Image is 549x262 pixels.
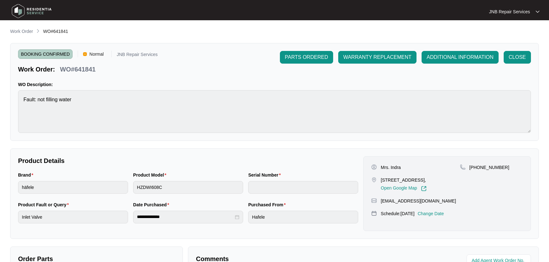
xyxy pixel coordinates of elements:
input: Date Purchased [137,214,234,220]
p: [EMAIL_ADDRESS][DOMAIN_NAME] [381,198,456,204]
input: Product Model [133,181,243,194]
span: ADDITIONAL INFORMATION [427,53,494,61]
label: Serial Number [248,172,283,178]
img: Link-External [421,186,427,191]
label: Product Fault or Query [18,202,71,208]
button: PARTS ORDERED [280,51,333,64]
img: map-pin [371,210,377,216]
img: user-pin [371,164,377,170]
label: Brand [18,172,36,178]
span: Normal [87,49,106,59]
p: Mrs. Indra [381,164,401,171]
button: WARRANTY REPLACEMENT [338,51,417,64]
p: WO Description: [18,81,531,88]
p: WO#641841 [60,65,95,74]
p: Product Details [18,156,358,165]
p: Work Order: [18,65,55,74]
input: Product Fault or Query [18,211,128,223]
img: chevron-right [36,28,41,34]
textarea: Fault: not filling water [18,90,531,133]
p: Schedule: [DATE] [381,210,414,217]
p: Change Date [418,210,444,217]
button: ADDITIONAL INFORMATION [422,51,499,64]
img: residentia service logo [10,2,54,21]
span: CLOSE [509,53,526,61]
p: JNB Repair Services [117,52,158,59]
p: Work Order [10,28,33,34]
span: BOOKING CONFIRMED [18,49,73,59]
input: Serial Number [248,181,358,194]
button: CLOSE [504,51,531,64]
p: [PHONE_NUMBER] [469,164,509,171]
img: map-pin [371,177,377,183]
img: map-pin [460,164,466,170]
span: WARRANTY REPLACEMENT [343,53,411,61]
a: Work Order [9,28,34,35]
img: map-pin [371,198,377,203]
input: Purchased From [248,211,358,223]
span: PARTS ORDERED [285,53,328,61]
span: WO#641841 [43,29,68,34]
p: JNB Repair Services [489,9,530,15]
input: Brand [18,181,128,194]
label: Product Model [133,172,169,178]
img: Vercel Logo [83,52,87,56]
img: dropdown arrow [536,10,539,13]
p: [STREET_ADDRESS], [381,177,426,183]
label: Date Purchased [133,202,171,208]
a: Open Google Map [381,186,426,191]
label: Purchased From [248,202,288,208]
